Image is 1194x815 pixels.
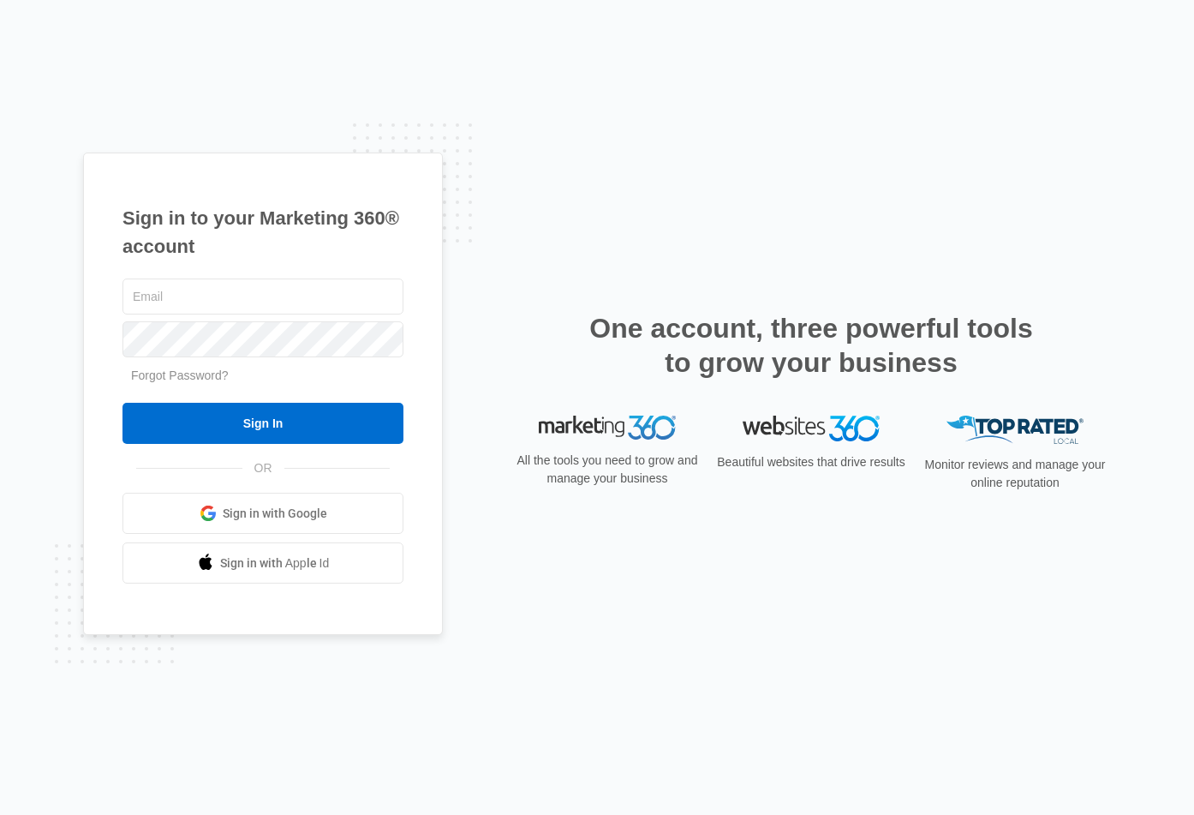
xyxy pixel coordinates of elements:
img: Marketing 360 [539,416,676,440]
p: Monitor reviews and manage your online reputation [919,456,1111,492]
span: Sign in with Apple Id [220,554,330,572]
a: Sign in with Apple Id [122,542,403,584]
h1: Sign in to your Marketing 360® account [122,204,403,261]
img: Top Rated Local [946,416,1084,444]
input: Email [122,279,403,315]
p: All the tools you need to grow and manage your business [511,452,703,488]
span: Sign in with Google [223,505,327,523]
a: Forgot Password? [131,369,229,382]
span: OR [242,459,284,477]
input: Sign In [122,403,403,444]
p: Beautiful websites that drive results [715,453,907,471]
h2: One account, three powerful tools to grow your business [584,311,1038,380]
a: Sign in with Google [122,493,403,534]
img: Websites 360 [743,416,880,440]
